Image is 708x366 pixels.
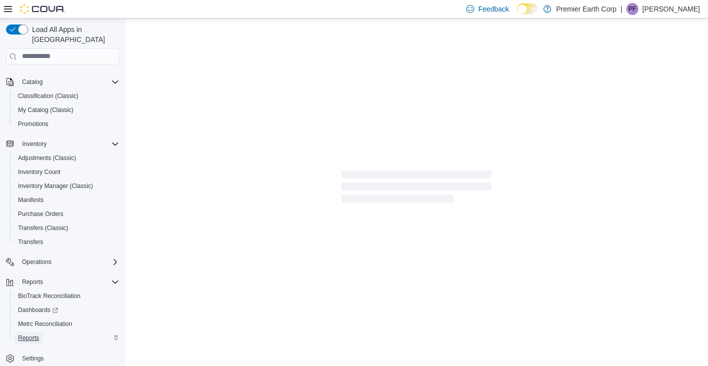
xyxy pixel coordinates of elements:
span: Transfers [18,238,43,246]
span: Catalog [18,76,119,88]
span: Dashboards [18,306,58,314]
span: Inventory Manager (Classic) [18,182,93,190]
a: Promotions [14,118,53,130]
span: Dashboards [14,304,119,316]
button: Inventory Manager (Classic) [10,179,123,193]
button: My Catalog (Classic) [10,103,123,117]
input: Dark Mode [517,3,538,14]
span: Purchase Orders [14,208,119,220]
span: Reports [18,276,119,288]
span: Settings [18,352,119,364]
p: Premier Earth Corp [556,3,617,15]
button: Catalog [2,75,123,89]
span: Operations [18,256,119,268]
span: Manifests [18,196,44,204]
span: Transfers (Classic) [18,224,68,232]
button: Transfers [10,235,123,249]
a: Manifests [14,194,48,206]
span: My Catalog (Classic) [18,106,74,114]
span: Inventory Count [18,168,61,176]
a: Classification (Classic) [14,90,83,102]
p: [PERSON_NAME] [642,3,700,15]
button: BioTrack Reconciliation [10,289,123,303]
span: Metrc Reconciliation [14,318,119,330]
button: Transfers (Classic) [10,221,123,235]
p: | [620,3,622,15]
a: Settings [18,352,48,364]
span: Promotions [14,118,119,130]
button: Inventory [2,137,123,151]
span: Settings [22,354,44,362]
span: Promotions [18,120,49,128]
span: Dark Mode [517,14,518,14]
span: Inventory Count [14,166,119,178]
a: Dashboards [10,303,123,317]
span: BioTrack Reconciliation [14,290,119,302]
button: Manifests [10,193,123,207]
a: Purchase Orders [14,208,68,220]
button: Purchase Orders [10,207,123,221]
span: PF [628,3,636,15]
span: BioTrack Reconciliation [18,292,81,300]
span: Reports [18,334,39,342]
span: Reports [14,332,119,344]
button: Catalog [18,76,47,88]
span: Adjustments (Classic) [18,154,76,162]
span: Purchase Orders [18,210,64,218]
span: Inventory [18,138,119,150]
button: Reports [2,275,123,289]
span: Classification (Classic) [14,90,119,102]
a: Reports [14,332,43,344]
div: Pauline Fonzi [626,3,638,15]
button: Operations [18,256,56,268]
span: Inventory [22,140,47,148]
button: Reports [18,276,47,288]
a: Transfers [14,236,47,248]
button: Reports [10,331,123,345]
a: BioTrack Reconciliation [14,290,85,302]
span: Loading [341,172,492,204]
a: Metrc Reconciliation [14,318,76,330]
button: Adjustments (Classic) [10,151,123,165]
span: Catalog [22,78,43,86]
button: Settings [2,351,123,365]
span: Manifests [14,194,119,206]
a: Adjustments (Classic) [14,152,80,164]
a: Transfers (Classic) [14,222,72,234]
a: Inventory Count [14,166,65,178]
button: Inventory Count [10,165,123,179]
span: Classification (Classic) [18,92,79,100]
span: Transfers (Classic) [14,222,119,234]
span: Inventory Manager (Classic) [14,180,119,192]
button: Operations [2,255,123,269]
span: My Catalog (Classic) [14,104,119,116]
span: Adjustments (Classic) [14,152,119,164]
button: Promotions [10,117,123,131]
span: Transfers [14,236,119,248]
span: Operations [22,258,52,266]
img: Cova [20,4,65,14]
a: Dashboards [14,304,62,316]
a: My Catalog (Classic) [14,104,78,116]
span: Feedback [478,4,509,14]
span: Load All Apps in [GEOGRAPHIC_DATA] [28,24,119,44]
button: Classification (Classic) [10,89,123,103]
span: Reports [22,278,43,286]
button: Metrc Reconciliation [10,317,123,331]
a: Inventory Manager (Classic) [14,180,97,192]
span: Metrc Reconciliation [18,320,72,328]
button: Inventory [18,138,51,150]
